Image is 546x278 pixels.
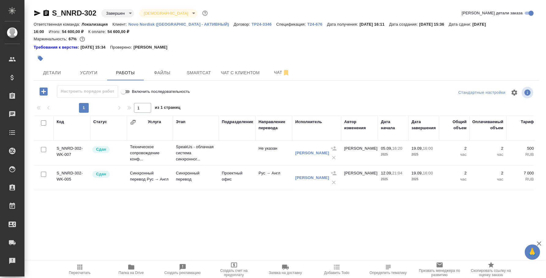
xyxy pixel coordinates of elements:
[54,167,90,188] td: S_NNRD-302-WK-005
[295,119,322,125] div: Исполнитель
[78,35,86,43] button: 15000.00 RUB;
[34,44,80,50] div: Нажми, чтобы открыть папку с инструкцией
[101,9,134,17] div: Завершен
[219,167,255,188] td: Проектный офис
[442,176,466,182] p: час
[509,176,534,182] p: RUB
[112,22,128,27] p: Клиент:
[295,151,329,155] a: [PERSON_NAME]
[509,170,534,176] p: 7 000
[176,170,216,182] p: Синхронный перевод
[222,119,253,125] div: Подразделение
[49,29,62,34] p: Итого:
[449,22,472,27] p: Дата сдачи:
[527,246,537,258] span: 🙏
[392,171,402,175] p: 21:04
[34,52,47,65] button: Добавить тэг
[96,171,106,177] p: Сдан
[341,167,378,188] td: [PERSON_NAME]
[267,69,296,76] span: Чат
[442,145,466,152] p: 2
[52,9,96,17] a: S_NNRD-302
[307,22,327,27] p: T24-676
[127,167,173,188] td: Синхронный перевод Рус → Англ
[133,44,172,50] p: [PERSON_NAME]
[255,142,292,164] td: Не указан
[389,22,419,27] p: Дата создания:
[473,145,503,152] p: 2
[34,37,69,41] p: Маржинальность:
[251,22,276,27] p: ТР24-3346
[472,119,503,131] div: Оплачиваемый объем
[148,119,161,125] div: Услуга
[34,22,82,27] p: Ответственная команда:
[473,152,503,158] p: час
[442,119,466,131] div: Общий объем
[423,146,433,151] p: 16:00
[255,167,292,188] td: Рус → Англ
[411,171,423,175] p: 19.09,
[74,69,103,77] span: Услуги
[110,44,134,50] p: Проверено:
[327,22,359,27] p: Дата получения:
[442,152,466,158] p: час
[423,171,433,175] p: 16:00
[82,22,113,27] p: Локализация
[381,119,405,131] div: Дата начала
[344,119,375,131] div: Автор изменения
[176,144,216,162] p: SpeakUs - облачная система синхронног...
[96,146,106,152] p: Сдан
[93,119,107,125] div: Статус
[525,244,540,260] button: 🙏
[69,37,78,41] p: 67%
[307,21,327,27] a: T24-676
[104,11,127,16] button: Завершен
[381,146,392,151] p: 05.09,
[381,171,392,175] p: 12.09,
[88,29,107,34] p: К оплате:
[457,88,507,97] div: split button
[442,170,466,176] p: 2
[147,69,177,77] span: Файлы
[92,170,124,178] div: Менеджер проверил работу исполнителя, передает ее на следующий этап
[34,44,80,50] a: Требования к верстке:
[43,9,50,17] button: Скопировать ссылку
[201,9,209,17] button: Доп статусы указывают на важность/срочность заказа
[473,176,503,182] p: час
[509,145,534,152] p: 500
[411,119,436,131] div: Дата завершения
[509,152,534,158] p: RUB
[522,87,534,98] span: Посмотреть информацию
[251,21,276,27] a: ТР24-3346
[130,119,136,125] button: Сгруппировать
[35,85,52,98] button: Добавить работу
[54,142,90,164] td: S_NNRD-302-WK-007
[128,22,234,27] p: Novo Nordisk ([GEOGRAPHIC_DATA] - АКТИВНЫЙ)
[128,21,234,27] a: Novo Nordisk ([GEOGRAPHIC_DATA] - АКТИВНЫЙ)
[473,170,503,176] p: 2
[276,22,307,27] p: Спецификация:
[507,85,522,100] span: Настроить таблицу
[62,29,88,34] p: 54 600,00 ₽
[80,44,110,50] p: [DATE] 15:34
[359,22,389,27] p: [DATE] 16:11
[411,176,436,182] p: 2025
[381,176,405,182] p: 2025
[221,69,260,77] span: Чат с клиентом
[392,146,402,151] p: 16:20
[34,9,41,17] button: Скопировать ссылку для ЯМессенджера
[127,141,173,165] td: Техническое сопровождение конф...
[411,146,423,151] p: 19.09,
[92,145,124,154] div: Менеджер проверил работу исполнителя, передает ее на следующий этап
[341,142,378,164] td: [PERSON_NAME]
[57,119,64,125] div: Код
[111,69,140,77] span: Работы
[107,29,134,34] p: 54 600,00 ₽
[411,152,436,158] p: 2025
[37,69,67,77] span: Детали
[176,119,185,125] div: Этап
[234,22,252,27] p: Договор:
[282,69,290,76] svg: Отписаться
[419,22,449,27] p: [DATE] 15:36
[258,119,289,131] div: Направление перевода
